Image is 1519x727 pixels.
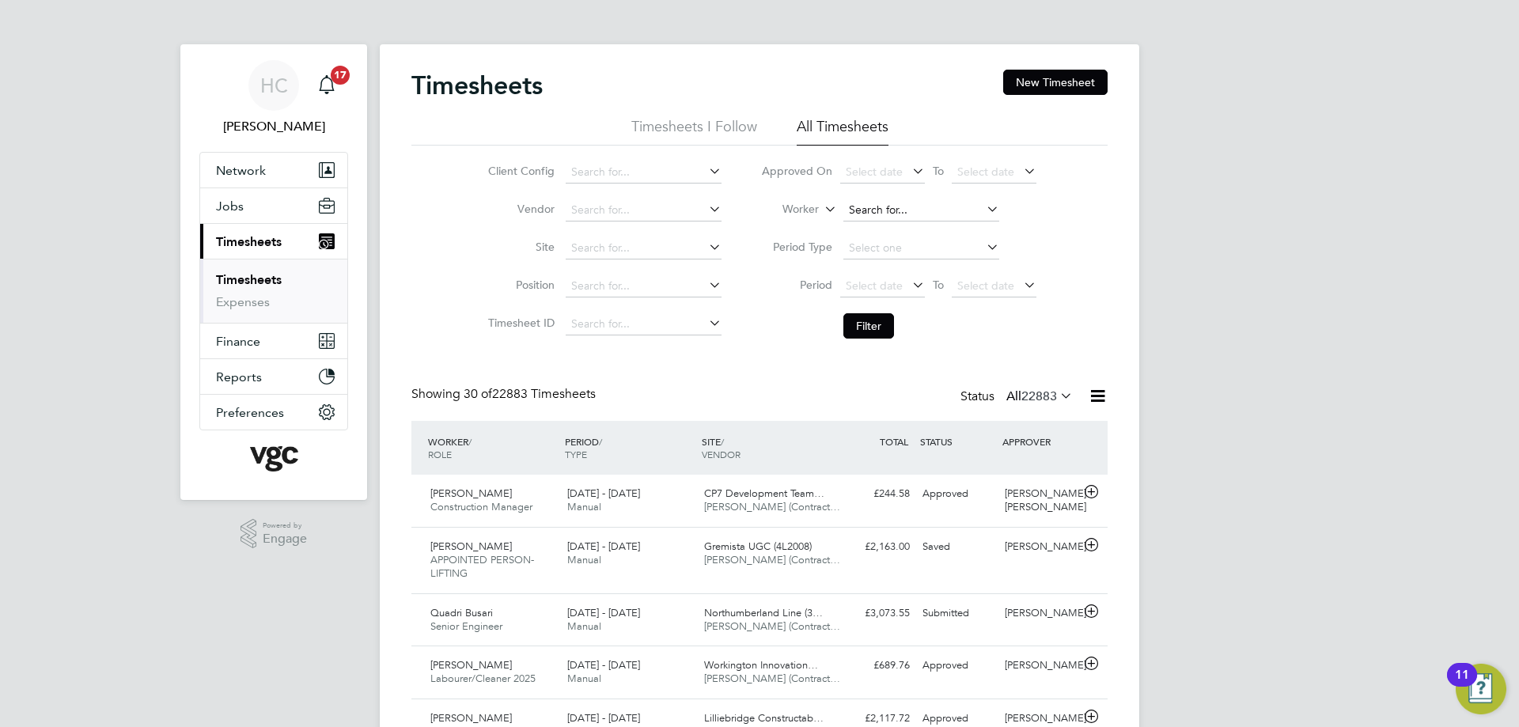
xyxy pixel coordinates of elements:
[1003,70,1108,95] button: New Timesheet
[468,435,472,448] span: /
[216,199,244,214] span: Jobs
[566,199,722,222] input: Search for...
[916,600,998,627] div: Submitted
[430,500,532,513] span: Construction Manager
[331,66,350,85] span: 17
[430,619,502,633] span: Senior Engineer
[998,653,1081,679] div: [PERSON_NAME]
[846,278,903,293] span: Select date
[430,553,534,580] span: APPOINTED PERSON-LIFTING
[200,224,347,259] button: Timesheets
[748,202,819,218] label: Worker
[567,500,601,513] span: Manual
[430,540,512,553] span: [PERSON_NAME]
[599,435,602,448] span: /
[567,711,640,725] span: [DATE] - [DATE]
[797,117,888,146] li: All Timesheets
[834,534,916,560] div: £2,163.00
[561,427,698,468] div: PERIOD
[916,427,998,456] div: STATUS
[200,324,347,358] button: Finance
[200,359,347,394] button: Reports
[566,313,722,335] input: Search for...
[567,606,640,619] span: [DATE] - [DATE]
[761,240,832,254] label: Period Type
[1455,675,1469,695] div: 11
[998,427,1081,456] div: APPROVER
[702,448,741,460] span: VENDOR
[250,446,298,471] img: vgcgroup-logo-retina.png
[180,44,367,500] nav: Main navigation
[464,386,492,402] span: 30 of
[567,658,640,672] span: [DATE] - [DATE]
[916,481,998,507] div: Approved
[1456,664,1506,714] button: Open Resource Center, 11 new notifications
[928,161,949,181] span: To
[704,540,812,553] span: Gremista UGC (4L2008)
[216,272,282,287] a: Timesheets
[834,653,916,679] div: £689.76
[704,500,840,513] span: [PERSON_NAME] (Contract…
[566,275,722,297] input: Search for...
[998,481,1081,521] div: [PERSON_NAME] [PERSON_NAME]
[843,237,999,259] input: Select one
[430,658,512,672] span: [PERSON_NAME]
[260,75,288,96] span: HC
[411,70,543,101] h2: Timesheets
[483,202,555,216] label: Vendor
[998,600,1081,627] div: [PERSON_NAME]
[216,334,260,349] span: Finance
[216,369,262,384] span: Reports
[200,153,347,187] button: Network
[846,165,903,179] span: Select date
[1021,388,1057,404] span: 22883
[916,534,998,560] div: Saved
[567,619,601,633] span: Manual
[566,237,722,259] input: Search for...
[200,395,347,430] button: Preferences
[241,519,308,549] a: Powered byEngage
[834,600,916,627] div: £3,073.55
[216,405,284,420] span: Preferences
[216,163,266,178] span: Network
[199,117,348,136] span: Heena Chatrath
[483,240,555,254] label: Site
[704,619,840,633] span: [PERSON_NAME] (Contract…
[704,606,823,619] span: Northumberland Line (3…
[430,487,512,500] span: [PERSON_NAME]
[567,540,640,553] span: [DATE] - [DATE]
[567,487,640,500] span: [DATE] - [DATE]
[483,164,555,178] label: Client Config
[834,481,916,507] div: £244.58
[957,165,1014,179] span: Select date
[200,259,347,323] div: Timesheets
[704,658,818,672] span: Workington Innovation…
[483,278,555,292] label: Position
[430,672,536,685] span: Labourer/Cleaner 2025
[567,672,601,685] span: Manual
[263,519,307,532] span: Powered by
[843,199,999,222] input: Search for...
[704,487,824,500] span: CP7 Development Team…
[704,553,840,566] span: [PERSON_NAME] (Contract…
[428,448,452,460] span: ROLE
[721,435,724,448] span: /
[916,653,998,679] div: Approved
[200,188,347,223] button: Jobs
[567,553,601,566] span: Manual
[704,711,824,725] span: Lilliebridge Constructab…
[1006,388,1073,404] label: All
[464,386,596,402] span: 22883 Timesheets
[411,386,599,403] div: Showing
[565,448,587,460] span: TYPE
[957,278,1014,293] span: Select date
[311,60,343,111] a: 17
[199,446,348,471] a: Go to home page
[199,60,348,136] a: HC[PERSON_NAME]
[216,294,270,309] a: Expenses
[843,313,894,339] button: Filter
[928,275,949,295] span: To
[880,435,908,448] span: TOTAL
[424,427,561,468] div: WORKER
[566,161,722,184] input: Search for...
